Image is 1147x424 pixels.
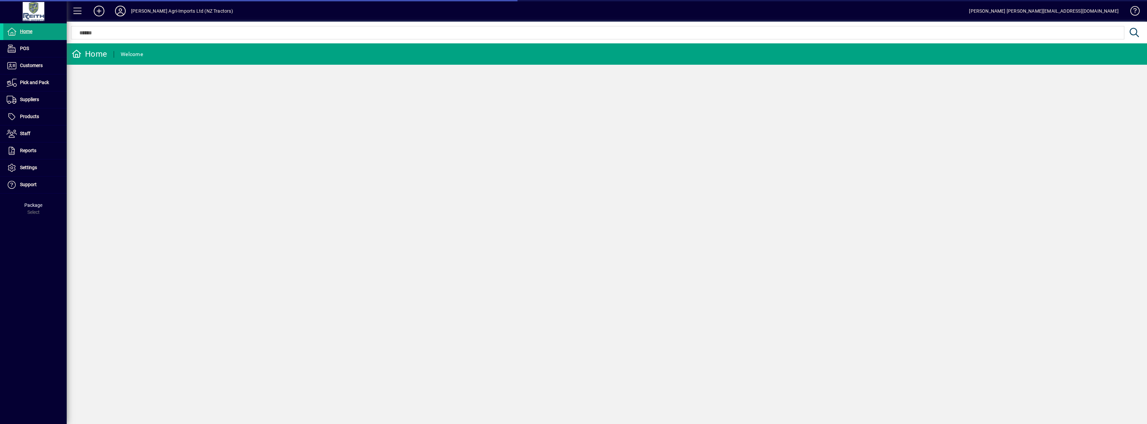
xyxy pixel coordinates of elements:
[20,114,39,119] span: Products
[110,5,131,17] button: Profile
[131,6,233,16] div: [PERSON_NAME] Agri-Imports Ltd (NZ Tractors)
[3,108,67,125] a: Products
[20,80,49,85] span: Pick and Pack
[20,63,43,68] span: Customers
[20,131,30,136] span: Staff
[3,74,67,91] a: Pick and Pack
[20,182,37,187] span: Support
[3,159,67,176] a: Settings
[3,91,67,108] a: Suppliers
[3,125,67,142] a: Staff
[20,46,29,51] span: POS
[20,29,32,34] span: Home
[88,5,110,17] button: Add
[20,165,37,170] span: Settings
[24,202,42,208] span: Package
[3,57,67,74] a: Customers
[72,49,107,59] div: Home
[20,97,39,102] span: Suppliers
[3,142,67,159] a: Reports
[121,49,143,60] div: Welcome
[3,40,67,57] a: POS
[3,176,67,193] a: Support
[1125,1,1139,23] a: Knowledge Base
[969,6,1119,16] div: [PERSON_NAME] [PERSON_NAME][EMAIL_ADDRESS][DOMAIN_NAME]
[20,148,36,153] span: Reports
